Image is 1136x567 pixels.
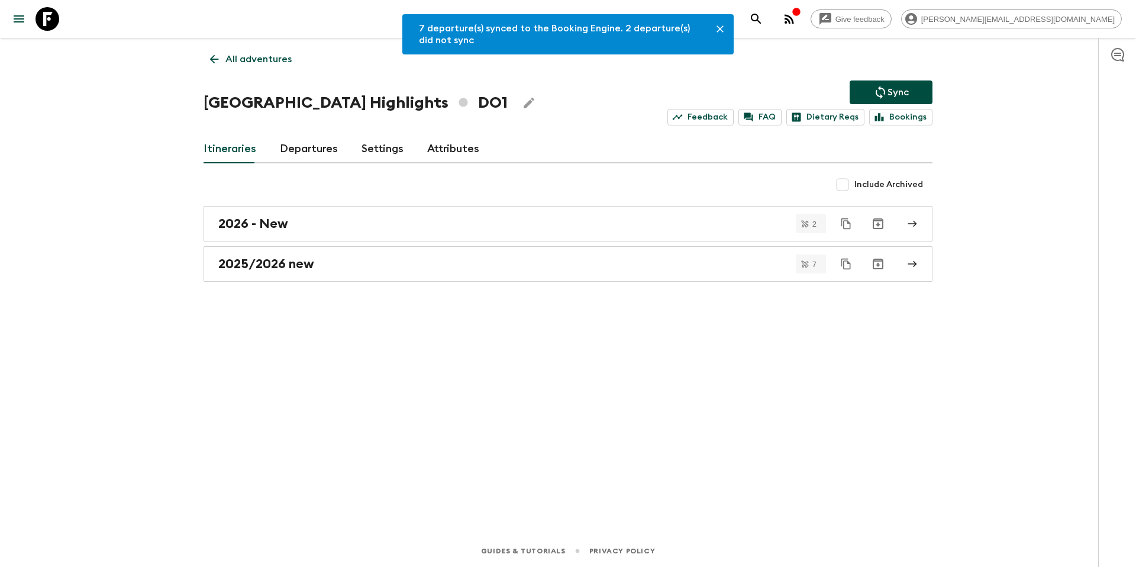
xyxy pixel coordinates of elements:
a: All adventures [204,47,298,71]
a: FAQ [738,109,782,125]
a: 2026 - New [204,206,932,241]
h2: 2025/2026 new [218,256,314,272]
button: Edit Adventure Title [517,91,541,115]
button: Duplicate [835,213,857,234]
a: Feedback [667,109,734,125]
div: [PERSON_NAME][EMAIL_ADDRESS][DOMAIN_NAME] [901,9,1122,28]
div: 7 departure(s) synced to the Booking Engine. 2 departure(s) did not sync [419,18,702,51]
a: Dietary Reqs [786,109,864,125]
button: Close [711,20,729,38]
a: Bookings [869,109,932,125]
a: Settings [362,135,404,163]
button: Archive [866,212,890,236]
button: menu [7,7,31,31]
span: 7 [805,260,824,268]
span: Give feedback [829,15,891,24]
a: Itineraries [204,135,256,163]
h2: 2026 - New [218,216,288,231]
button: search adventures [744,7,768,31]
span: Include Archived [854,179,923,191]
a: 2025/2026 new [204,246,932,282]
span: [PERSON_NAME][EMAIL_ADDRESS][DOMAIN_NAME] [915,15,1121,24]
p: Sync [887,85,909,99]
button: Sync adventure departures to the booking engine [850,80,932,104]
a: Departures [280,135,338,163]
a: Give feedback [811,9,892,28]
a: Attributes [427,135,479,163]
button: Duplicate [835,253,857,275]
a: Guides & Tutorials [481,545,566,558]
a: Privacy Policy [589,545,655,558]
p: All adventures [225,52,292,66]
span: 2 [805,220,824,228]
button: Archive [866,252,890,276]
h1: [GEOGRAPHIC_DATA] Highlights DO1 [204,91,508,115]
